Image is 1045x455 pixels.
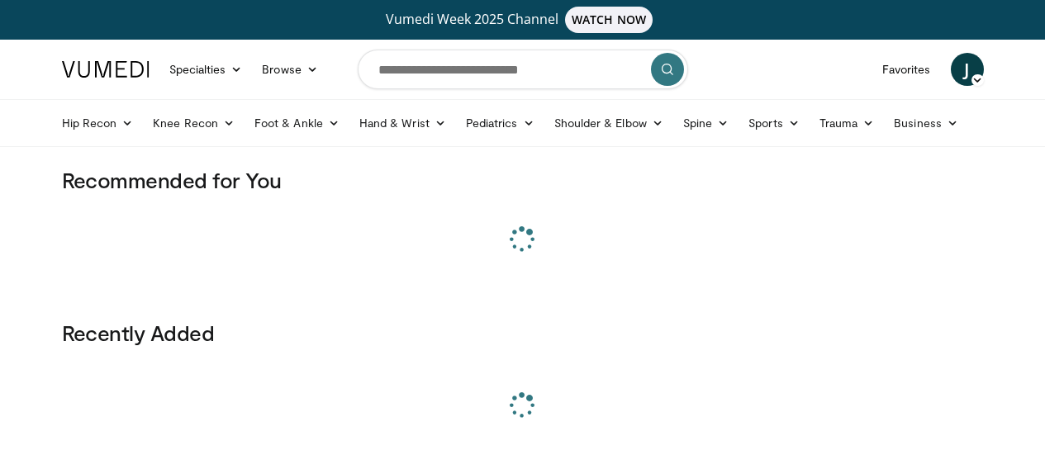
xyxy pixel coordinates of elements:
a: Shoulder & Elbow [544,107,673,140]
a: Favorites [872,53,941,86]
a: Foot & Ankle [245,107,349,140]
a: Specialties [159,53,253,86]
h3: Recently Added [62,320,984,346]
img: VuMedi Logo [62,61,150,78]
a: Knee Recon [143,107,245,140]
h3: Recommended for You [62,167,984,193]
a: Trauma [810,107,885,140]
a: Vumedi Week 2025 ChannelWATCH NOW [64,7,981,33]
input: Search topics, interventions [358,50,688,89]
a: Spine [673,107,739,140]
a: Hand & Wrist [349,107,456,140]
a: Hip Recon [52,107,144,140]
a: Browse [252,53,328,86]
a: J [951,53,984,86]
span: WATCH NOW [565,7,653,33]
a: Business [884,107,968,140]
a: Sports [739,107,810,140]
a: Pediatrics [456,107,544,140]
